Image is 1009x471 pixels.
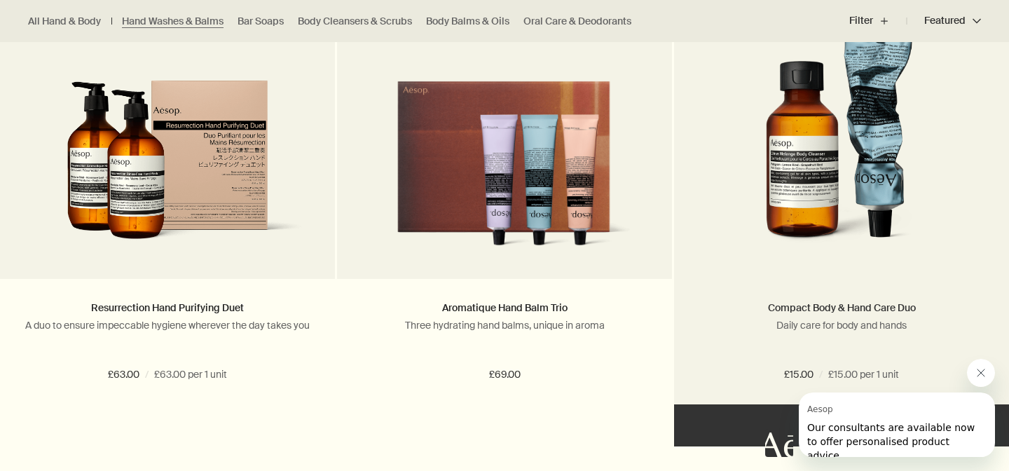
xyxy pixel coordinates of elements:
[91,301,244,314] a: Resurrection Hand Purifying Duet
[765,429,793,457] iframe: no content
[21,80,314,258] img: Resurrection Hand Purifying Duet product and box
[298,15,412,28] a: Body Cleansers & Scrubs
[442,301,568,314] a: Aromatique Hand Balm Trio
[28,15,101,28] a: All Hand & Body
[765,359,995,457] div: Aesop says "Our consultants are available now to offer personalised product advice.". Open messag...
[426,15,509,28] a: Body Balms & Oils
[849,4,907,38] button: Filter
[489,367,521,383] span: £69.00
[145,367,149,383] span: /
[967,359,995,387] iframe: Close message from Aesop
[695,319,988,332] p: Daily care for body and hands
[108,367,139,383] span: £63.00
[122,15,224,28] a: Hand Washes & Balms
[238,15,284,28] a: Bar Soaps
[8,29,176,69] span: Our consultants are available now to offer personalised product advice.
[358,319,651,332] p: Three hydrating hand balms, unique in aroma
[154,367,227,383] span: £63.00 per 1 unit
[674,404,1009,446] a: Learn more
[523,15,631,28] a: Oral Care & Deodorants
[907,4,981,38] button: Featured
[768,301,916,314] a: Compact Body & Hand Care Duo
[21,319,314,332] p: A duo to ensure impeccable hygiene wherever the day takes you
[799,392,995,457] iframe: Message from Aesop
[358,80,651,258] img: Three aluminium hand balm tubes alongside a recycled-cardboard gift box.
